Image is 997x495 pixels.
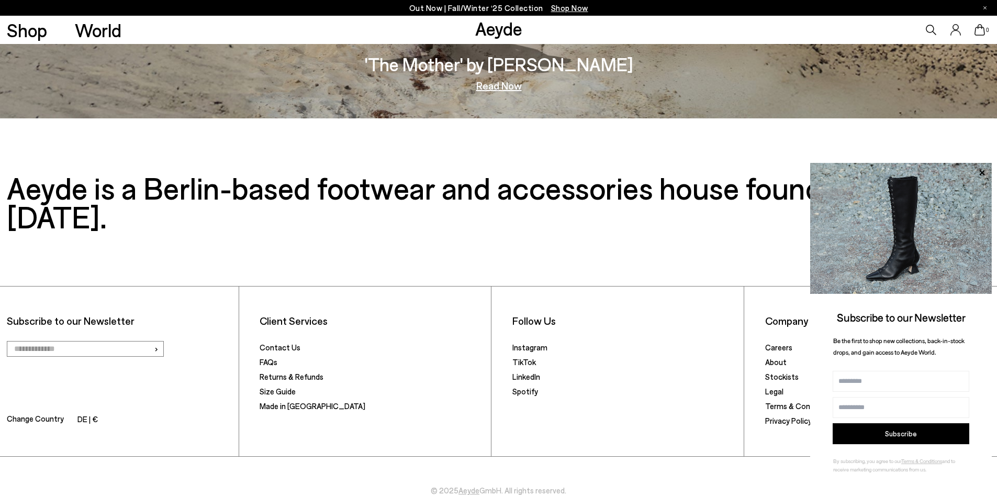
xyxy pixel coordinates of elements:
li: Company [765,314,990,327]
a: Privacy Policy [765,416,812,425]
span: Change Country [7,412,64,427]
img: 2a6287a1333c9a56320fd6e7b3c4a9a9.jpg [810,163,992,294]
a: World [75,21,121,39]
a: Careers [765,343,792,352]
li: Client Services [260,314,484,327]
p: Out Now | Fall/Winter ‘25 Collection [409,2,588,15]
a: Made in [GEOGRAPHIC_DATA] [260,401,365,411]
a: 0 [974,24,985,36]
a: Read Now [476,80,521,91]
p: Subscribe to our Newsletter [7,314,231,327]
a: About [765,357,787,367]
a: LinkedIn [512,372,540,381]
a: Aeyde [458,486,479,495]
a: Contact Us [260,343,300,352]
a: Shop [7,21,47,39]
a: Terms & Conditions [901,458,942,464]
a: Size Guide [260,387,296,396]
span: Subscribe to our Newsletter [837,311,966,324]
span: 0 [985,27,990,33]
a: Legal [765,387,783,396]
a: Stockists [765,372,799,381]
a: Instagram [512,343,547,352]
a: FAQs [260,357,277,367]
a: Aeyde [475,17,522,39]
a: Spotify [512,387,538,396]
h3: 'The Mother' by [PERSON_NAME] [364,55,633,73]
button: Subscribe [833,423,969,444]
a: Terms & Conditions [765,401,834,411]
li: Follow Us [512,314,737,327]
h3: Aeyde is a Berlin-based footwear and accessories house founded in [DATE]. [7,173,990,231]
a: TikTok [512,357,536,367]
a: Returns & Refunds [260,372,323,381]
span: › [154,341,159,356]
li: DE | € [77,413,98,427]
span: Navigate to /collections/new-in [551,3,588,13]
span: Be the first to shop new collections, back-in-stock drops, and gain access to Aeyde World. [833,337,965,356]
span: By subscribing, you agree to our [833,458,901,464]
